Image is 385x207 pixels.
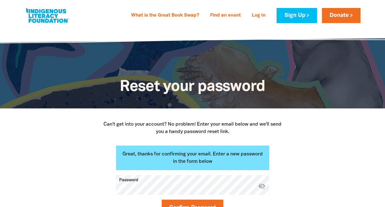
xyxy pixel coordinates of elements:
a: What is the Great Book Swap? [127,11,203,21]
span: Reset your password [120,80,265,94]
a: Log In [248,11,269,21]
p: Can't get into your account? No problem! Enter your email below and we'll send you a handy passwo... [101,121,285,135]
i: Hide password [258,182,266,189]
button: visibility_off [258,182,266,190]
a: Donate [322,8,360,23]
p: Great, thanks for confirming your email. Enter a new password in the form below [116,146,269,170]
a: Sign Up [277,8,317,23]
a: Find an event [206,11,244,21]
